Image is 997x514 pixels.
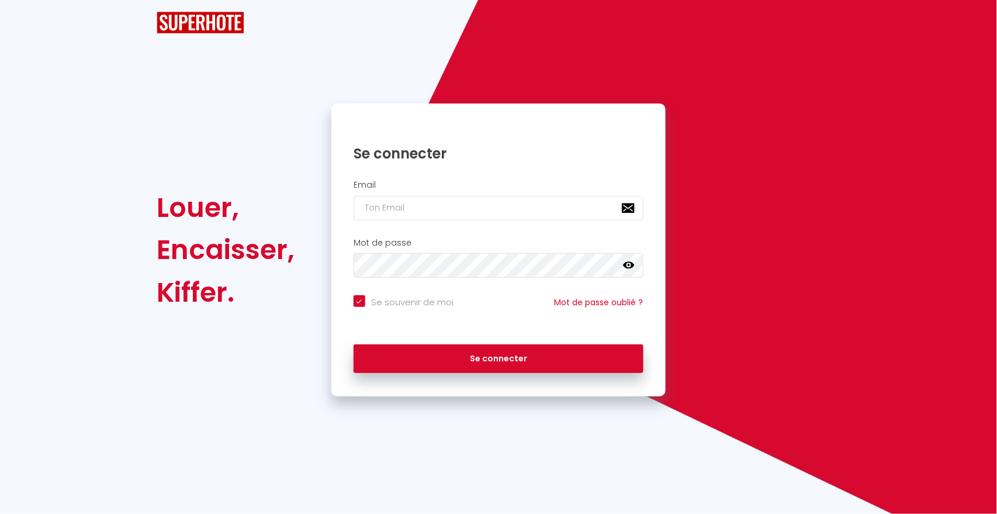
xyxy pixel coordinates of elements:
[354,144,643,163] h1: Se connecter
[354,238,643,248] h2: Mot de passe
[157,229,295,271] div: Encaisser,
[157,271,295,313] div: Kiffer.
[157,12,244,33] img: SuperHote logo
[157,187,295,229] div: Louer,
[354,344,643,374] button: Se connecter
[354,180,643,190] h2: Email
[555,296,643,308] a: Mot de passe oublié ?
[9,5,44,40] button: Ouvrir le widget de chat LiveChat
[354,196,643,220] input: Ton Email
